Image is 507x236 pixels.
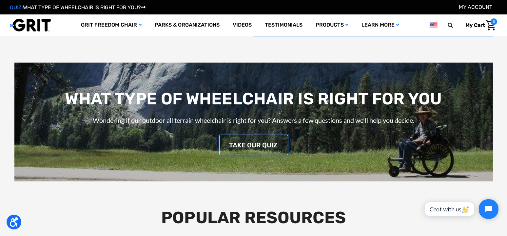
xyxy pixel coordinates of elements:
[10,4,146,11] a: QUIZ:WHAT TYPE OF WHEELCHAIR IS RIGHT FOR YOU?
[14,89,493,109] h2: WHAT TYPE OF WHEELCHAIR IS RIGHT FOR YOU
[74,14,148,36] a: GRIT Freedom Chair
[355,14,406,36] a: Learn More
[14,115,493,125] p: Wondering if our outdoor all terrain wheelchair is right for you? Answers a few questions and we'...
[486,20,496,31] img: Cart
[459,4,492,10] a: Account
[465,22,485,28] span: My Cart
[10,18,51,32] img: GRIT All-Terrain Wheelchair and Mobility Equipment
[10,4,23,11] span: QUIZ:
[110,27,145,33] span: Phone Number
[430,21,438,29] img: us.png
[309,14,355,36] a: Products
[460,18,497,32] a: Cart with 0 items
[148,14,226,36] a: Parks & Organizations
[491,18,497,25] span: 0
[226,14,258,36] a: Videos
[219,135,288,155] a: TAKE OUR QUIZ
[418,194,504,225] iframe: Tidio Chat
[258,14,309,36] a: Testimonials
[451,18,460,32] input: Search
